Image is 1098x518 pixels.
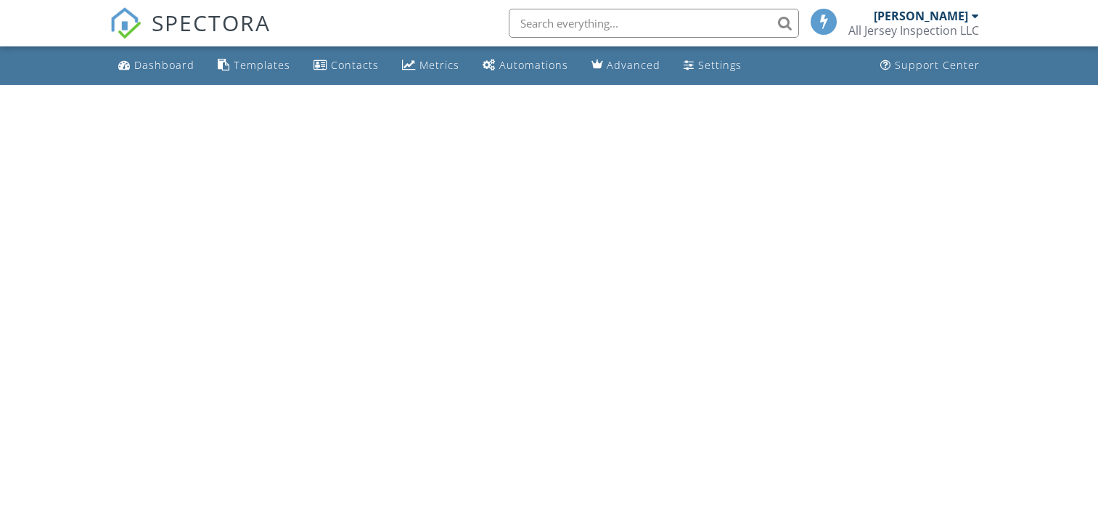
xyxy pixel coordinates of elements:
[234,58,290,72] div: Templates
[419,58,459,72] div: Metrics
[152,7,271,38] span: SPECTORA
[499,58,568,72] div: Automations
[586,52,666,79] a: Advanced
[874,9,968,23] div: [PERSON_NAME]
[331,58,379,72] div: Contacts
[477,52,574,79] a: Automations (Basic)
[212,52,296,79] a: Templates
[134,58,194,72] div: Dashboard
[698,58,742,72] div: Settings
[110,20,271,50] a: SPECTORA
[874,52,986,79] a: Support Center
[112,52,200,79] a: Dashboard
[509,9,799,38] input: Search everything...
[110,7,142,39] img: The Best Home Inspection Software - Spectora
[848,23,979,38] div: All Jersey Inspection LLC
[396,52,465,79] a: Metrics
[308,52,385,79] a: Contacts
[895,58,980,72] div: Support Center
[678,52,747,79] a: Settings
[607,58,660,72] div: Advanced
